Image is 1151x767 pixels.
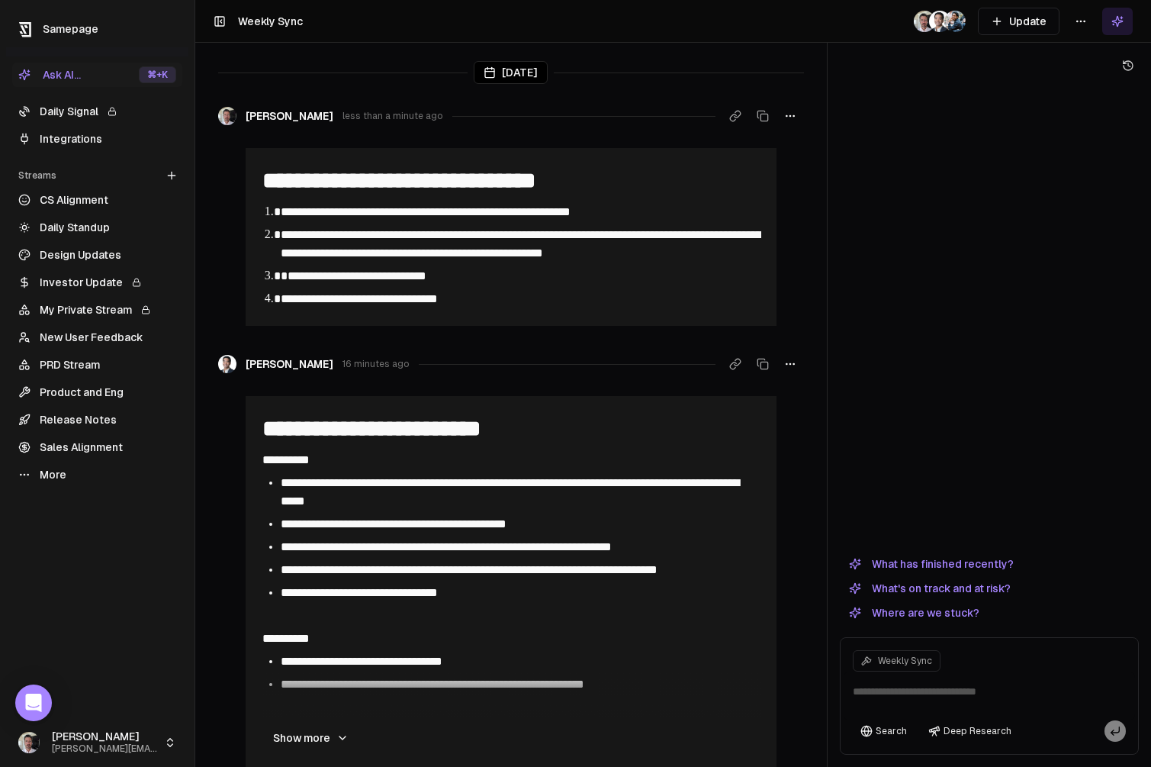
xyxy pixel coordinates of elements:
[12,298,182,322] a: My Private Stream
[246,108,333,124] span: [PERSON_NAME]
[840,604,989,622] button: Where are we stuck?
[12,462,182,487] a: More
[944,11,966,32] img: 1695405595226.jpeg
[878,655,932,667] span: Weekly Sync
[52,730,158,744] span: [PERSON_NAME]
[12,325,182,350] a: New User Feedback
[12,188,182,212] a: CS Alignment
[929,11,950,32] img: _image
[12,99,182,124] a: Daily Signal
[978,8,1059,35] button: Update
[12,63,182,87] button: Ask AI...⌘+K
[921,720,1019,742] button: Deep Research
[139,66,176,83] div: ⌘ +K
[853,720,915,742] button: Search
[12,380,182,404] a: Product and Eng
[342,358,410,370] span: 16 minutes ago
[238,15,303,27] span: Weekly Sync
[12,215,182,240] a: Daily Standup
[342,110,443,122] span: less than a minute ago
[12,724,182,761] button: [PERSON_NAME][PERSON_NAME][EMAIL_ADDRESS]
[18,732,40,753] img: _image
[12,127,182,151] a: Integrations
[261,723,361,753] button: Show more
[218,355,236,373] img: _image
[840,555,1023,573] button: What has finished recently?
[12,353,182,377] a: PRD Stream
[474,61,548,84] div: [DATE]
[218,107,236,125] img: _image
[18,67,81,82] div: Ask AI...
[12,163,182,188] div: Streams
[12,435,182,459] a: Sales Alignment
[12,408,182,432] a: Release Notes
[12,243,182,267] a: Design Updates
[43,23,98,35] span: Samepage
[840,579,1020,598] button: What's on track and at risk?
[246,356,333,372] span: [PERSON_NAME]
[12,270,182,295] a: Investor Update
[52,743,158,755] span: [PERSON_NAME][EMAIL_ADDRESS]
[15,685,52,721] div: Open Intercom Messenger
[914,11,935,32] img: _image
